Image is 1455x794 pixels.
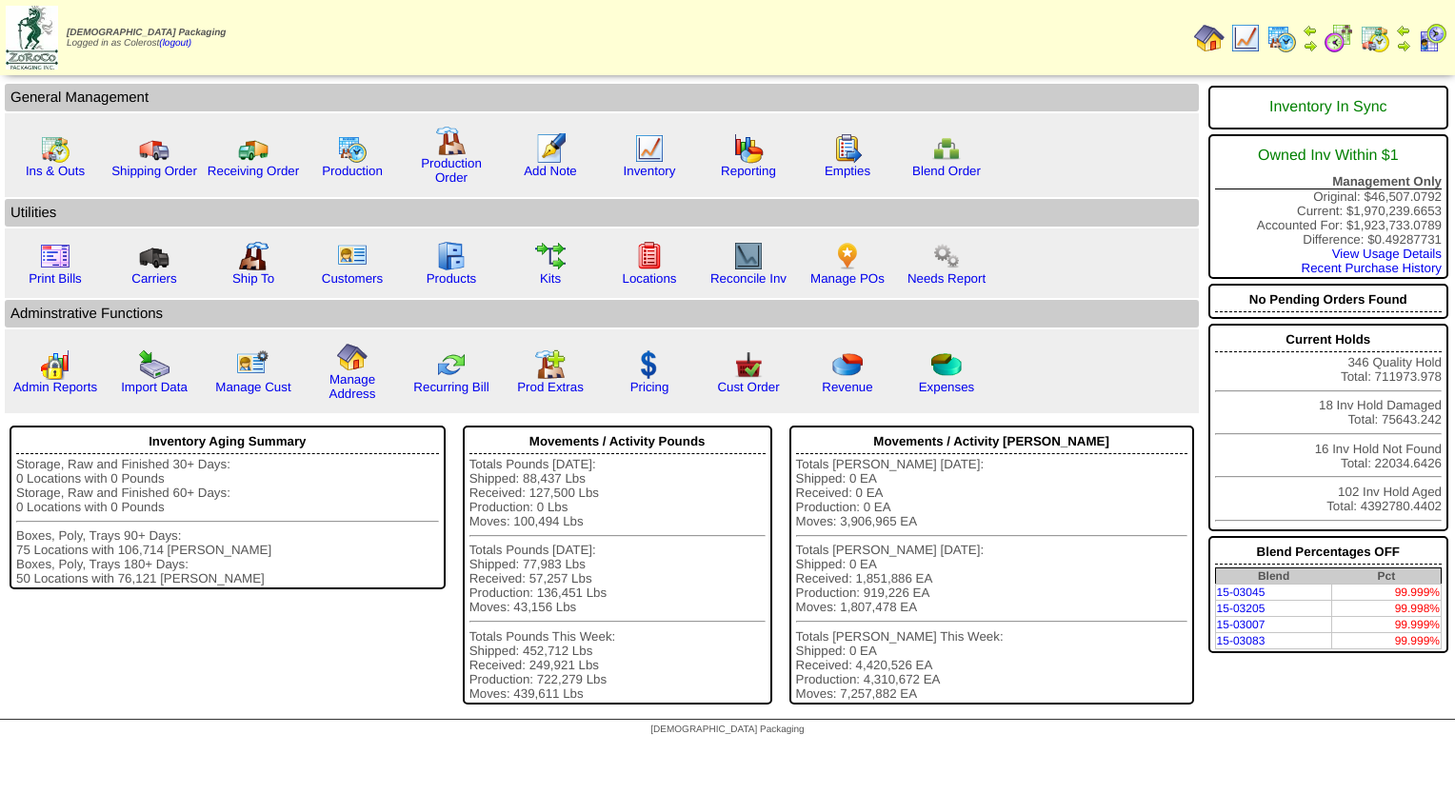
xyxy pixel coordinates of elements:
img: truck.gif [139,133,169,164]
img: workorder.gif [832,133,863,164]
th: Blend [1215,568,1332,585]
img: po.png [832,241,863,271]
img: line_graph2.gif [733,241,764,271]
a: Recurring Bill [413,380,488,394]
img: arrowleft.gif [1303,23,1318,38]
img: line_graph.gif [1230,23,1261,53]
a: Ship To [232,271,274,286]
img: zoroco-logo-small.webp [6,6,58,69]
a: Receiving Order [208,164,299,178]
a: 15-03083 [1217,634,1266,647]
div: Management Only [1215,174,1442,189]
th: Pct [1332,568,1442,585]
td: 99.999% [1332,617,1442,633]
img: calendarinout.gif [40,133,70,164]
span: [DEMOGRAPHIC_DATA] Packaging [650,725,804,735]
a: Reporting [721,164,776,178]
a: Manage POs [810,271,885,286]
a: Production Order [421,156,482,185]
a: Add Note [524,164,577,178]
td: 99.999% [1332,585,1442,601]
img: calendarprod.gif [1266,23,1297,53]
div: Original: $46,507.0792 Current: $1,970,239.6653 Accounted For: $1,923,733.0789 Difference: $0.492... [1208,134,1448,279]
div: Blend Percentages OFF [1215,540,1442,565]
a: Ins & Outs [26,164,85,178]
img: reconcile.gif [436,349,467,380]
td: Utilities [5,199,1199,227]
a: Manage Address [329,372,376,401]
td: Adminstrative Functions [5,300,1199,328]
a: View Usage Details [1332,247,1442,261]
a: Carriers [131,271,176,286]
a: Import Data [121,380,188,394]
a: Print Bills [29,271,82,286]
a: Expenses [919,380,975,394]
img: calendarinout.gif [1360,23,1390,53]
td: 99.998% [1332,601,1442,617]
a: 15-03007 [1217,618,1266,631]
img: cabinet.gif [436,241,467,271]
img: graph2.png [40,349,70,380]
img: dollar.gif [634,349,665,380]
a: Cust Order [717,380,779,394]
img: calendarblend.gif [1324,23,1354,53]
img: cust_order.png [733,349,764,380]
a: Shipping Order [111,164,197,178]
td: General Management [5,84,1199,111]
a: Inventory [624,164,676,178]
img: orders.gif [535,133,566,164]
td: 99.999% [1332,633,1442,649]
img: arrowleft.gif [1396,23,1411,38]
a: Revenue [822,380,872,394]
span: Logged in as Colerost [67,28,226,49]
div: Inventory Aging Summary [16,429,439,454]
a: Prod Extras [517,380,584,394]
img: pie_chart2.png [931,349,962,380]
img: invoice2.gif [40,241,70,271]
img: arrowright.gif [1303,38,1318,53]
div: Totals Pounds [DATE]: Shipped: 88,437 Lbs Received: 127,500 Lbs Production: 0 Lbs Moves: 100,494 ... [469,457,766,701]
div: Movements / Activity [PERSON_NAME] [796,429,1187,454]
img: home.gif [337,342,368,372]
div: Movements / Activity Pounds [469,429,766,454]
img: prodextras.gif [535,349,566,380]
img: truck2.gif [238,133,269,164]
a: Production [322,164,383,178]
img: network.png [931,133,962,164]
div: No Pending Orders Found [1215,288,1442,312]
img: workflow.png [931,241,962,271]
img: workflow.gif [535,241,566,271]
img: factory2.gif [238,241,269,271]
a: Manage Cust [215,380,290,394]
a: Needs Report [907,271,986,286]
img: customers.gif [337,241,368,271]
img: managecust.png [236,349,271,380]
div: Current Holds [1215,328,1442,352]
img: graph.gif [733,133,764,164]
a: (logout) [159,38,191,49]
div: 346 Quality Hold Total: 711973.978 18 Inv Hold Damaged Total: 75643.242 16 Inv Hold Not Found Tot... [1208,324,1448,531]
a: Customers [322,271,383,286]
img: line_graph.gif [634,133,665,164]
a: Kits [540,271,561,286]
img: pie_chart.png [832,349,863,380]
img: import.gif [139,349,169,380]
a: Blend Order [912,164,981,178]
img: locations.gif [634,241,665,271]
div: Totals [PERSON_NAME] [DATE]: Shipped: 0 EA Received: 0 EA Production: 0 EA Moves: 3,906,965 EA To... [796,457,1187,701]
a: Reconcile Inv [710,271,787,286]
span: [DEMOGRAPHIC_DATA] Packaging [67,28,226,38]
img: arrowright.gif [1396,38,1411,53]
img: factory.gif [436,126,467,156]
a: Recent Purchase History [1302,261,1442,275]
img: home.gif [1194,23,1225,53]
a: 15-03045 [1217,586,1266,599]
a: Empties [825,164,870,178]
img: calendarcustomer.gif [1417,23,1447,53]
a: Admin Reports [13,380,97,394]
a: Pricing [630,380,669,394]
img: calendarprod.gif [337,133,368,164]
div: Storage, Raw and Finished 30+ Days: 0 Locations with 0 Pounds Storage, Raw and Finished 60+ Days:... [16,457,439,586]
a: 15-03205 [1217,602,1266,615]
a: Locations [622,271,676,286]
